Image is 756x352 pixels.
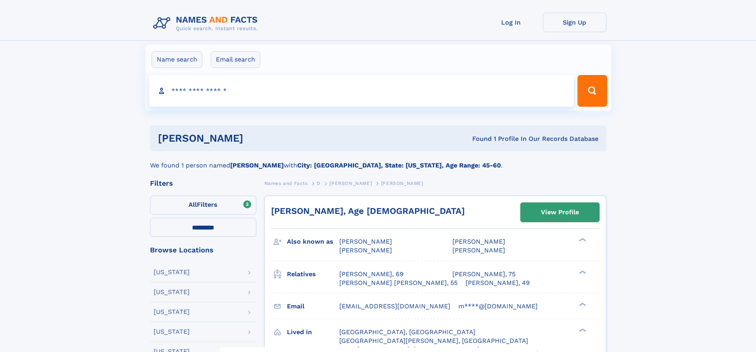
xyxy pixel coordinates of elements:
b: [PERSON_NAME] [230,162,284,169]
a: View Profile [521,203,599,222]
a: [PERSON_NAME], 69 [339,270,404,279]
label: Email search [211,51,260,68]
a: [PERSON_NAME] [PERSON_NAME], 55 [339,279,458,287]
div: [US_STATE] [154,289,190,295]
div: ❯ [577,237,587,242]
h3: Email [287,300,339,313]
span: [PERSON_NAME] [452,246,505,254]
div: [US_STATE] [154,309,190,315]
div: ❯ [577,327,587,333]
span: All [189,201,197,208]
div: We found 1 person named with . [150,151,606,170]
a: [PERSON_NAME], 49 [466,279,530,287]
span: [EMAIL_ADDRESS][DOMAIN_NAME] [339,302,450,310]
label: Name search [152,51,202,68]
span: [GEOGRAPHIC_DATA], [GEOGRAPHIC_DATA] [339,328,475,336]
div: ❯ [577,302,587,307]
div: [US_STATE] [154,329,190,335]
b: City: [GEOGRAPHIC_DATA], State: [US_STATE], Age Range: 45-60 [297,162,501,169]
button: Search Button [577,75,607,107]
span: [PERSON_NAME] [329,181,372,186]
input: search input [149,75,574,107]
a: [PERSON_NAME], Age [DEMOGRAPHIC_DATA] [271,206,465,216]
label: Filters [150,196,256,215]
span: [PERSON_NAME] [339,238,392,245]
a: Log In [479,13,543,32]
div: [US_STATE] [154,269,190,275]
span: D [317,181,321,186]
a: D [317,178,321,188]
span: [PERSON_NAME] [381,181,423,186]
div: Found 1 Profile In Our Records Database [358,135,598,143]
a: [PERSON_NAME], 75 [452,270,516,279]
h3: Relatives [287,267,339,281]
h3: Also known as [287,235,339,248]
span: [PERSON_NAME] [339,246,392,254]
span: [GEOGRAPHIC_DATA][PERSON_NAME], [GEOGRAPHIC_DATA] [339,337,528,344]
div: ❯ [577,269,587,275]
h1: [PERSON_NAME] [158,133,358,143]
h3: Lived in [287,325,339,339]
a: Sign Up [543,13,606,32]
div: Filters [150,180,256,187]
a: [PERSON_NAME] [329,178,372,188]
div: View Profile [541,203,579,221]
span: [PERSON_NAME] [452,238,505,245]
a: Names and Facts [264,178,308,188]
img: Logo Names and Facts [150,13,264,34]
div: Browse Locations [150,246,256,254]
